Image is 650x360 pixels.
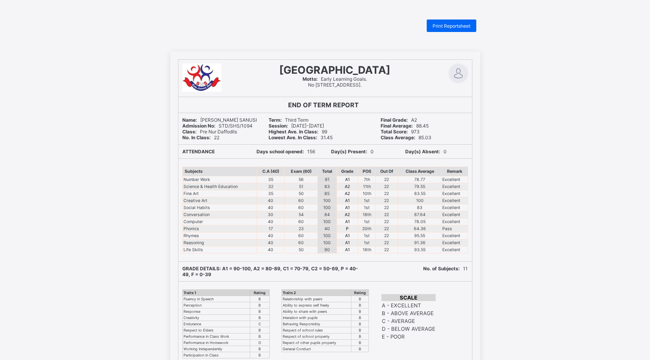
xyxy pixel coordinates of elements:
td: Pass [442,225,468,232]
td: 78.77 [398,176,442,183]
td: E - POOR [381,333,436,340]
td: 22 [375,232,398,239]
td: Excellent [442,197,468,204]
td: A - EXCELLENT [381,302,436,309]
b: GRADE DETAILS: A1 = 90-100, A2 = 80-89, C1 = 70-79, C2 = 50-69, P = 40-49, F = 0-39 [182,266,358,277]
th: Total [317,167,337,176]
td: Ability to express self freely [281,302,351,308]
td: Respect of school property [281,333,351,339]
td: Response [182,308,250,314]
td: 40 [256,246,284,253]
td: B - ABOVE AVERAGE [381,310,436,317]
span: [DATE]-[DATE] [269,123,324,129]
td: 23 [285,225,318,232]
b: Highest Ave. In Class: [269,129,319,135]
td: B [351,302,369,308]
td: 22 [375,204,398,211]
td: B [351,333,369,339]
td: Excellent [442,183,468,190]
span: STD/SHS/1094 [182,123,253,129]
td: 91 [317,176,337,183]
td: 22 [375,190,398,197]
td: P [337,225,358,232]
span: 88.45 [381,123,429,129]
td: B [351,296,369,302]
td: Phonics [182,225,256,232]
td: 100 [317,204,337,211]
td: B [250,296,269,302]
td: 22 [375,225,398,232]
td: 17 [256,225,284,232]
td: Creative Art [182,197,256,204]
td: A2 [337,211,358,218]
th: Subjects [182,167,256,176]
b: ATTENDANCE [182,149,215,154]
td: 83.55 [398,190,442,197]
td: 22 [375,183,398,190]
td: Behaving Responsibly [281,321,351,327]
td: 32 [256,183,284,190]
td: 1st [358,197,376,204]
td: General Conduct [281,346,351,352]
td: A2 [337,183,358,190]
th: Grade [337,167,358,176]
td: 30 [256,211,284,218]
td: A1 [337,246,358,253]
span: 11 [423,266,468,271]
span: [PERSON_NAME] SANUSI [182,117,257,123]
td: Excellent [442,239,468,246]
b: Final Average: [381,123,413,129]
td: 60 [285,197,318,204]
td: B [250,308,269,314]
th: Rating [351,289,369,296]
td: 10th [358,190,376,197]
span: 973 [381,129,420,135]
span: Pre Nur Daffodils [182,129,237,135]
td: 54 [285,211,318,218]
td: 85 [317,190,337,197]
td: 87.64 [398,211,442,218]
td: B [351,321,369,327]
td: Working Independently [182,346,250,352]
td: Computer [182,218,256,225]
b: Day(s) Present: [331,149,367,154]
span: 99 [269,129,327,135]
td: 40 [256,197,284,204]
td: Rhymes [182,232,256,239]
td: 93.55 [398,246,442,253]
td: Endurance [182,321,250,327]
b: END OF TERM REPORT [288,101,359,109]
td: Science & Health Education [182,183,256,190]
td: A1 [337,232,358,239]
td: 40 [256,239,284,246]
td: Reasoning [182,239,256,246]
td: B [351,327,369,333]
td: 60 [285,218,318,225]
td: Relationship with peers [281,296,351,302]
td: 91.36 [398,239,442,246]
td: B [351,339,369,346]
th: Exam (60) [285,167,318,176]
th: Traits 2 [281,289,351,296]
td: 100 [317,218,337,225]
td: A1 [337,218,358,225]
td: Creativity [182,314,250,321]
td: Excellent [442,232,468,239]
td: Excellent [442,176,468,183]
td: B [250,302,269,308]
td: 18th [358,211,376,218]
td: 60 [285,204,318,211]
th: Remark [442,167,468,176]
span: Early Learning Goals. [303,76,367,82]
td: 90 [317,246,337,253]
td: 22 [375,197,398,204]
td: 83 [317,183,337,190]
b: No. In Class: [182,135,211,140]
span: 156 [256,149,315,154]
td: 7th [358,176,376,183]
td: 40 [317,225,337,232]
td: B [250,327,269,333]
td: Excellent [442,246,468,253]
b: Class Average: [381,135,415,140]
td: B [250,314,269,321]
